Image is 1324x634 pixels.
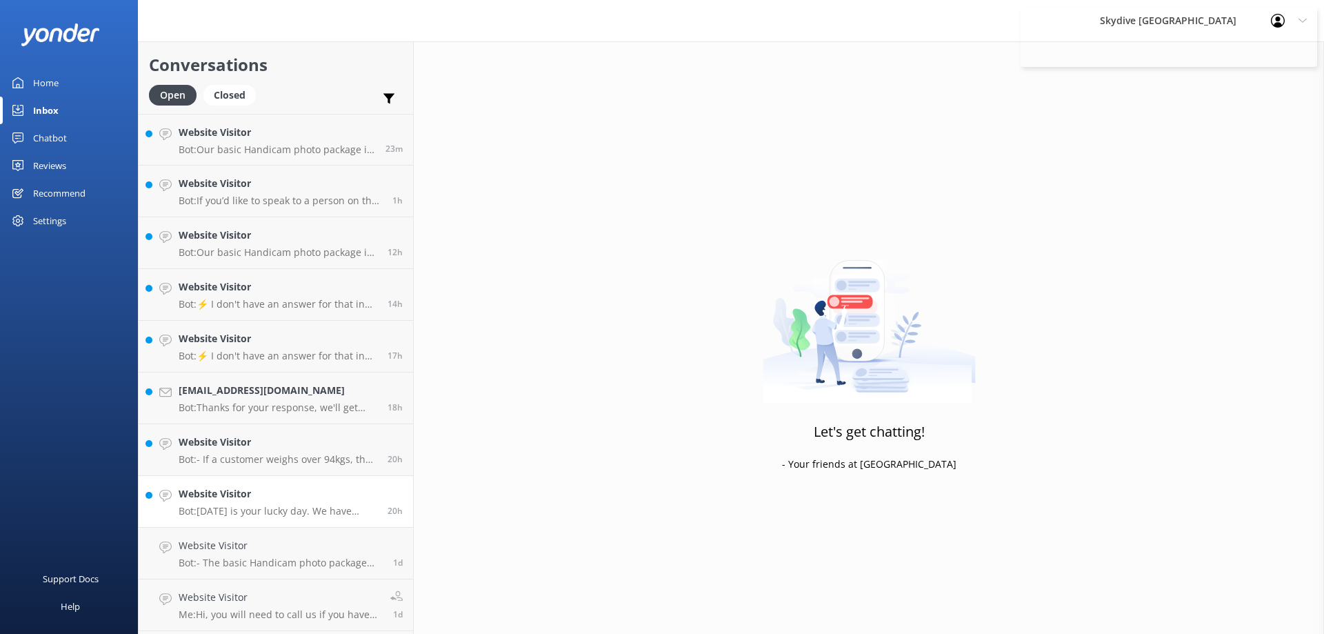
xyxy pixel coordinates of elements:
[203,87,263,102] a: Closed
[393,557,403,568] span: Aug 29 2025 10:23am (UTC +10:00) Australia/Brisbane
[179,608,380,621] p: Me: Hi, you will need to call us if you have on day queries
[179,228,377,243] h4: Website Visitor
[139,114,413,166] a: Website VisitorBot:Our basic Handicam photo package is $129 per person and includes photos of you...
[179,176,382,191] h4: Website Visitor
[149,85,197,106] div: Open
[782,457,956,472] p: - Your friends at [GEOGRAPHIC_DATA]
[388,246,403,258] span: Aug 30 2025 12:13am (UTC +10:00) Australia/Brisbane
[179,125,375,140] h4: Website Visitor
[388,350,403,361] span: Aug 29 2025 07:31pm (UTC +10:00) Australia/Brisbane
[388,402,403,413] span: Aug 29 2025 06:20pm (UTC +10:00) Australia/Brisbane
[61,593,80,620] div: Help
[179,279,377,295] h4: Website Visitor
[21,23,100,46] img: yonder-white-logo.png
[393,608,403,620] span: Aug 29 2025 09:19am (UTC +10:00) Australia/Brisbane
[179,453,377,466] p: Bot: - If a customer weighs over 94kgs, the Reservations team must be notified prior to the jump ...
[139,579,413,631] a: Website VisitorMe:Hi, you will need to call us if you have on day queries1d
[179,350,377,362] p: Bot: ⚡ I don't have an answer for that in my knowledge base. Please try and rephrase your questio...
[179,143,375,156] p: Bot: Our basic Handicam photo package is $129 per person and includes photos of your entire exper...
[179,505,377,517] p: Bot: [DATE] is your lucky day. We have exclusive offers when you book direct! Visit our specials ...
[179,435,377,450] h4: Website Visitor
[33,69,59,97] div: Home
[139,269,413,321] a: Website VisitorBot:⚡ I don't have an answer for that in my knowledge base. Please try and rephras...
[139,476,413,528] a: Website VisitorBot:[DATE] is your lucky day. We have exclusive offers when you book direct! Visit...
[388,453,403,465] span: Aug 29 2025 04:18pm (UTC +10:00) Australia/Brisbane
[149,52,403,78] h2: Conversations
[139,166,413,217] a: Website VisitorBot:If you’d like to speak to a person on the Skydive Australia team, please call ...
[33,179,86,207] div: Recommend
[763,231,976,404] img: artwork of a man stealing a conversation from at giant smartphone
[179,383,377,398] h4: [EMAIL_ADDRESS][DOMAIN_NAME]
[33,152,66,179] div: Reviews
[179,298,377,310] p: Bot: ⚡ I don't have an answer for that in my knowledge base. Please try and rephrase your questio...
[385,143,403,155] span: Aug 30 2025 12:17pm (UTC +10:00) Australia/Brisbane
[179,331,377,346] h4: Website Visitor
[43,565,99,593] div: Support Docs
[179,402,377,414] p: Bot: Thanks for your response, we'll get back to you as soon as we can during opening hours.
[179,538,383,553] h4: Website Visitor
[388,505,403,517] span: Aug 29 2025 04:16pm (UTC +10:00) Australia/Brisbane
[33,207,66,235] div: Settings
[388,298,403,310] span: Aug 29 2025 10:36pm (UTC +10:00) Australia/Brisbane
[33,124,67,152] div: Chatbot
[179,590,380,605] h4: Website Visitor
[149,87,203,102] a: Open
[179,486,377,502] h4: Website Visitor
[33,97,59,124] div: Inbox
[139,217,413,269] a: Website VisitorBot:Our basic Handicam photo package is $129 per person and includes photos of you...
[139,373,413,424] a: [EMAIL_ADDRESS][DOMAIN_NAME]Bot:Thanks for your response, we'll get back to you as soon as we can...
[392,195,403,206] span: Aug 30 2025 11:25am (UTC +10:00) Australia/Brisbane
[139,528,413,579] a: Website VisitorBot:- The basic Handicam photo package costs $129 per person and includes photos o...
[179,557,383,569] p: Bot: - The basic Handicam photo package costs $129 per person and includes photos of your entire ...
[814,421,925,443] h3: Let's get chatting!
[203,85,256,106] div: Closed
[179,195,382,207] p: Bot: If you’d like to speak to a person on the Skydive Australia team, please call [PHONE_NUMBER]...
[139,424,413,476] a: Website VisitorBot:- If a customer weighs over 94kgs, the Reservations team must be notified prio...
[139,321,413,373] a: Website VisitorBot:⚡ I don't have an answer for that in my knowledge base. Please try and rephras...
[179,246,377,259] p: Bot: Our basic Handicam photo package is $129 per person and includes photos of your entire exper...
